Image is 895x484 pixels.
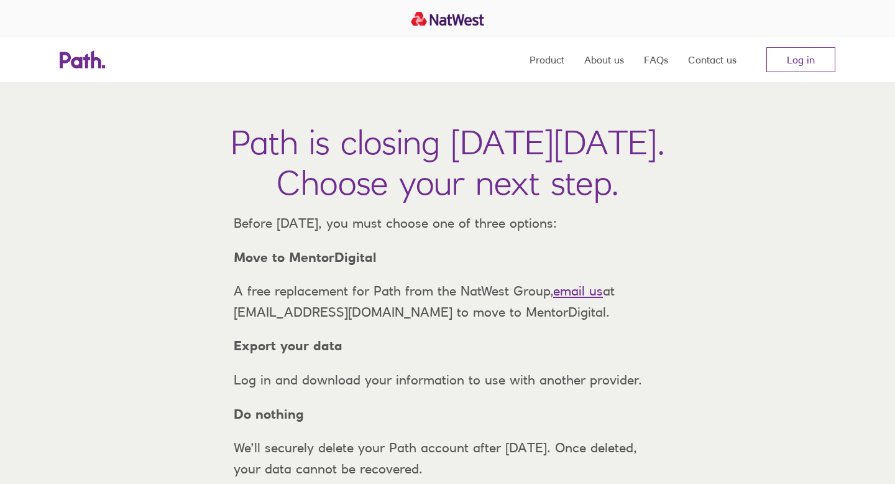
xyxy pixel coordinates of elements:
strong: Export your data [234,338,342,353]
a: FAQs [644,37,668,82]
p: Before [DATE], you must choose one of three options: [224,213,671,234]
a: Log in [766,47,835,72]
a: Contact us [688,37,737,82]
strong: Do nothing [234,406,304,422]
a: About us [584,37,624,82]
p: A free replacement for Path from the NatWest Group, at [EMAIL_ADDRESS][DOMAIN_NAME] to move to Me... [224,281,671,322]
h1: Path is closing [DATE][DATE]. Choose your next step. [231,122,665,203]
a: email us [553,283,603,299]
p: Log in and download your information to use with another provider. [224,370,671,391]
p: We’ll securely delete your Path account after [DATE]. Once deleted, your data cannot be recovered. [224,437,671,479]
strong: Move to MentorDigital [234,249,377,265]
a: Product [530,37,564,82]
